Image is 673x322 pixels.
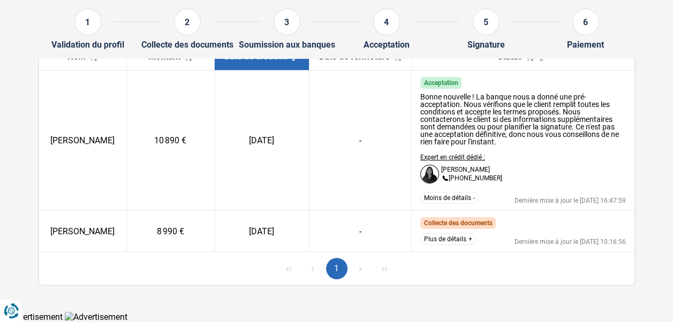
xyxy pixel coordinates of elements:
div: 5 [473,9,500,35]
span: Acceptation [424,79,458,87]
td: - [309,71,411,211]
div: Signature [467,40,505,50]
p: [PERSON_NAME] [441,166,490,173]
div: Collecte des documents [141,40,233,50]
td: [DATE] [214,211,309,252]
td: 8 990 € [126,211,214,252]
img: Dayana Santamaria [420,165,439,183]
button: Plus de détails [420,233,476,245]
td: [DATE] [214,71,309,211]
div: Acceptation [364,40,410,50]
div: 4 [373,9,400,35]
div: Dernière mise à jour le [DATE] 16:47:59 [515,197,626,204]
td: [PERSON_NAME] [39,71,127,211]
div: 3 [274,9,300,35]
div: Bonne nouvelle ! La banque nous a donné une pré-acceptation. Nous vérifions que le client remplit... [420,93,626,145]
p: [PHONE_NUMBER] [441,175,502,182]
img: Advertisement [65,312,127,322]
div: Validation du profil [51,40,124,50]
div: Soumission aux banques [239,40,335,50]
button: Last Page [374,258,395,279]
div: 1 [74,9,101,35]
div: 2 [174,9,201,35]
button: First Page [278,258,299,279]
div: 6 [572,9,599,35]
div: Dernière mise à jour le [DATE] 10:16:56 [515,239,626,245]
span: Status [497,51,522,62]
td: 10 890 € [126,71,214,211]
p: Expert en crédit dédié : [420,154,502,160]
span: Collecte des documents [424,219,492,227]
div: Paiement [567,40,604,50]
button: Previous Page [302,258,323,279]
button: Moins de détails [420,192,479,204]
button: Page 1 [326,258,347,279]
td: [PERSON_NAME] [39,211,127,252]
td: - [309,211,411,252]
button: Next Page [350,258,371,279]
img: +3228860076 [441,175,449,182]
